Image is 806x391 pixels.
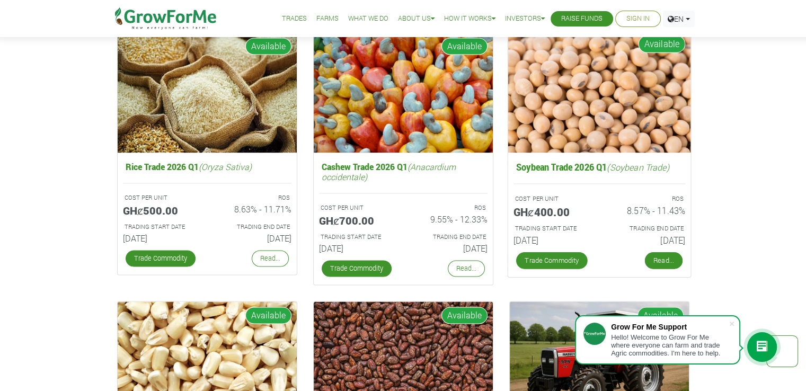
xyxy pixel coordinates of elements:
img: growforme image [118,32,297,153]
img: growforme image [508,30,690,153]
p: COST PER UNIT [515,194,589,203]
p: Estimated Trading Start Date [515,224,589,233]
span: Available [441,307,488,324]
p: Estimated Trading End Date [217,223,290,232]
h6: 8.63% - 11.71% [215,204,291,214]
a: What We Do [348,13,388,24]
h5: Soybean Trade 2026 Q1 [513,159,685,175]
p: ROS [413,203,486,212]
h6: 8.57% - 11.43% [607,205,685,216]
div: Grow For Me Support [611,323,729,331]
img: growforme image [314,32,493,153]
h6: [DATE] [123,233,199,243]
h6: 9.55% - 12.33% [411,214,488,224]
h6: [DATE] [319,243,395,253]
a: Read... [448,260,485,277]
div: Hello! Welcome to Grow For Me where everyone can farm and trade Agric commodities. I'm here to help. [611,333,729,357]
p: COST PER UNIT [321,203,394,212]
a: Read... [644,252,682,269]
span: Available [638,35,685,53]
span: Available [637,307,684,324]
h6: [DATE] [411,243,488,253]
a: EN [663,11,695,27]
a: Investors [505,13,545,24]
i: (Oryza Sativa) [199,161,252,172]
span: Available [245,38,291,55]
i: (Soybean Trade) [607,161,669,172]
h6: [DATE] [607,235,685,245]
a: About Us [398,13,435,24]
a: Trade Commodity [322,260,392,277]
i: (Anacardium occidentale) [322,161,456,182]
h5: GHȼ400.00 [513,205,591,218]
p: ROS [217,193,290,202]
h5: Cashew Trade 2026 Q1 [319,159,488,184]
p: ROS [609,194,684,203]
span: Available [441,38,488,55]
h6: [DATE] [513,235,591,245]
p: COST PER UNIT [125,193,198,202]
p: Estimated Trading End Date [413,233,486,242]
a: Trade Commodity [516,252,587,269]
h5: GHȼ700.00 [319,214,395,227]
span: Available [245,307,291,324]
a: Farms [316,13,339,24]
p: Estimated Trading Start Date [125,223,198,232]
h5: Rice Trade 2026 Q1 [123,159,291,174]
a: Sign In [626,13,650,24]
h5: GHȼ500.00 [123,204,199,217]
h6: [DATE] [215,233,291,243]
p: Estimated Trading Start Date [321,233,394,242]
a: Raise Funds [561,13,603,24]
a: Trades [282,13,307,24]
a: How it Works [444,13,495,24]
p: Estimated Trading End Date [609,224,684,233]
a: Read... [252,250,289,266]
a: Trade Commodity [126,250,196,266]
